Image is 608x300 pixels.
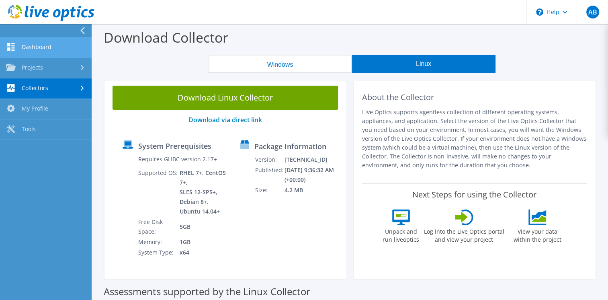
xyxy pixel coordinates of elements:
[179,168,228,217] td: RHEL 7+, CentOS 7+, SLES 12-SP5+, Debian 8+, Ubuntu 14.04+
[284,154,342,165] td: [TECHNICAL_ID]
[179,217,228,237] td: 5GB
[138,247,179,258] td: System Type:
[536,8,543,16] svg: \n
[179,247,228,258] td: x64
[352,55,495,73] button: Linux
[138,155,217,163] label: Requires GLIBC version 2.17+
[586,6,599,18] span: AB
[255,165,284,185] td: Published:
[113,86,338,110] a: Download Linux Collector
[254,142,326,150] label: Package Information
[138,217,179,237] td: Free Disk Space:
[284,185,342,195] td: 4.2 MB
[138,168,179,217] td: Supported OS:
[383,225,420,244] label: Unpack and run liveoptics
[509,225,567,244] label: View your data within the project
[104,28,228,47] label: Download Collector
[255,185,284,195] td: Size:
[138,237,179,247] td: Memory:
[209,55,352,73] button: Windows
[362,92,588,102] h2: About the Collector
[188,115,262,124] a: Download via direct link
[412,190,536,199] label: Next Steps for using the Collector
[255,154,284,165] td: Version:
[424,225,505,244] label: Log into the Live Optics portal and view your project
[179,237,228,247] td: 1GB
[362,108,588,170] p: Live Optics supports agentless collection of different operating systems, appliances, and applica...
[138,142,211,150] label: System Prerequisites
[104,288,310,296] label: Assessments supported by the Linux Collector
[284,165,342,185] td: [DATE] 9:36:32 AM (+00:00)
